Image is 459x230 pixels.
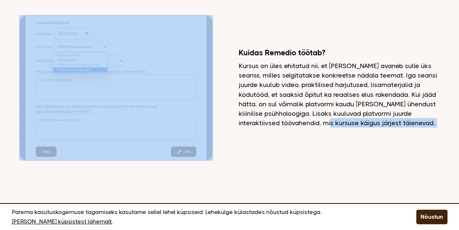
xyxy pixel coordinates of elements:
[19,15,213,160] img: Pilt platormil pakutavast päeviku võimalusest
[239,61,447,127] p: Kursus on üles ehitatud nii, et [PERSON_NAME] avaneb sulle üks seanss, milles selgitatakse konkre...
[239,48,447,57] h2: Kuidas Remedio töötab?
[12,207,398,226] p: Parema kasutuskogemuse tagamiseks kasutame sellel lehel küpsiseid. Lehekülge külastades nõustud k...
[12,217,112,226] a: [PERSON_NAME] küpsistest lähemalt.
[416,210,447,224] button: Nõustun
